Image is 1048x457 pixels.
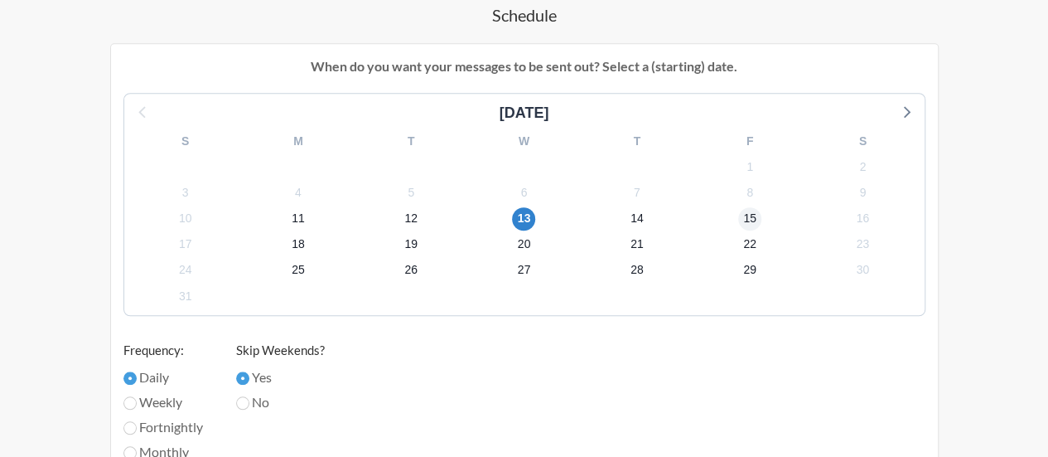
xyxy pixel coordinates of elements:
div: T [581,129,693,154]
span: Thursday, September 18, 2025 [287,233,310,256]
span: Monday, September 22, 2025 [738,233,761,256]
label: Frequency: [123,341,203,360]
span: Saturday, September 6, 2025 [512,181,535,204]
label: Fortnightly [123,417,203,437]
span: Sunday, September 14, 2025 [625,207,649,231]
span: Saturday, September 20, 2025 [512,233,535,256]
span: Tuesday, September 23, 2025 [851,233,874,256]
span: Tuesday, September 30, 2025 [851,259,874,282]
div: S [806,129,919,154]
span: Tuesday, September 2, 2025 [851,155,874,178]
span: Wednesday, September 17, 2025 [174,233,197,256]
span: Monday, September 15, 2025 [738,207,761,231]
label: Skip Weekends? [236,341,325,360]
label: Yes [236,367,325,387]
span: Thursday, September 4, 2025 [287,181,310,204]
span: Friday, September 12, 2025 [399,207,423,231]
span: Wednesday, September 10, 2025 [174,207,197,231]
label: Daily [123,367,203,387]
span: Monday, September 29, 2025 [738,259,761,282]
div: [DATE] [493,102,556,124]
span: Saturday, September 27, 2025 [512,259,535,282]
div: W [467,129,580,154]
div: F [693,129,806,154]
label: Weekly [123,392,203,412]
span: Sunday, September 21, 2025 [625,233,649,256]
div: S [129,129,242,154]
span: Tuesday, September 9, 2025 [851,181,874,204]
input: Weekly [123,396,137,410]
span: Wednesday, October 1, 2025 [174,284,197,308]
span: Wednesday, September 3, 2025 [174,181,197,204]
span: Wednesday, September 24, 2025 [174,259,197,282]
span: Friday, September 19, 2025 [399,233,423,256]
span: Sunday, September 28, 2025 [625,259,649,282]
span: Friday, September 5, 2025 [399,181,423,204]
input: No [236,396,249,410]
span: Sunday, September 7, 2025 [625,181,649,204]
label: No [236,392,325,412]
span: Friday, September 26, 2025 [399,259,423,282]
div: T [355,129,467,154]
span: Thursday, September 11, 2025 [287,207,310,231]
span: Thursday, September 25, 2025 [287,259,310,282]
span: Monday, September 8, 2025 [738,181,761,204]
div: M [242,129,355,154]
input: Fortnightly [123,421,137,435]
span: Saturday, September 13, 2025 [512,207,535,231]
h4: Schedule [50,3,998,27]
input: Yes [236,372,249,385]
input: Daily [123,372,137,385]
span: Tuesday, September 16, 2025 [851,207,874,231]
p: When do you want your messages to be sent out? Select a (starting) date. [123,56,925,76]
span: Monday, September 1, 2025 [738,155,761,178]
